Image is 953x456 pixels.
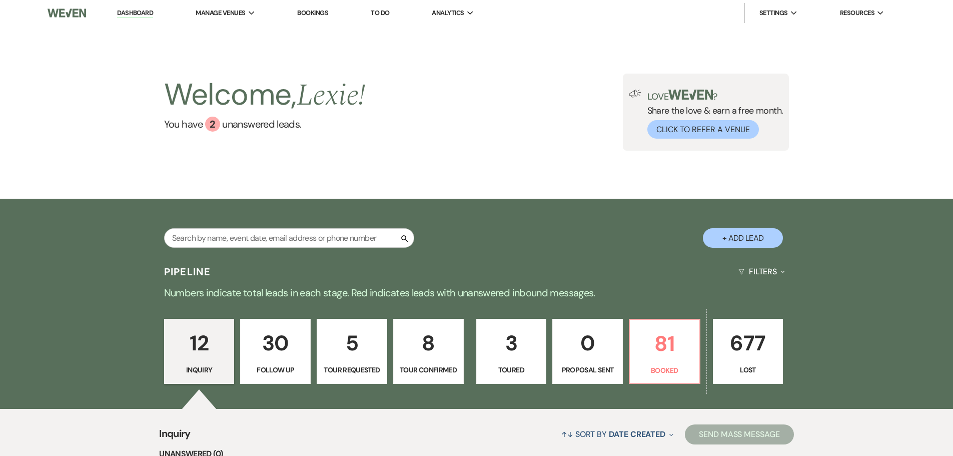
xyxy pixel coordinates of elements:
[559,326,616,360] p: 0
[400,364,457,375] p: Tour Confirmed
[559,364,616,375] p: Proposal Sent
[240,319,311,384] a: 30Follow Up
[759,8,788,18] span: Settings
[317,319,387,384] a: 5Tour Requested
[323,364,381,375] p: Tour Requested
[647,90,783,101] p: Love ?
[159,426,191,447] span: Inquiry
[171,364,228,375] p: Inquiry
[164,117,366,132] a: You have 2 unanswered leads.
[840,8,874,18] span: Resources
[483,326,540,360] p: 3
[647,120,759,139] button: Click to Refer a Venue
[432,8,464,18] span: Analytics
[668,90,713,100] img: weven-logo-green.svg
[557,421,677,447] button: Sort By Date Created
[685,424,794,444] button: Send Mass Message
[297,9,328,17] a: Bookings
[641,90,783,139] div: Share the love & earn a free month.
[636,327,693,360] p: 81
[164,265,211,279] h3: Pipeline
[117,285,837,301] p: Numbers indicate total leads in each stage. Red indicates leads with unanswered inbound messages.
[393,319,464,384] a: 8Tour Confirmed
[713,319,783,384] a: 677Lost
[636,365,693,376] p: Booked
[323,326,381,360] p: 5
[205,117,220,132] div: 2
[400,326,457,360] p: 8
[164,319,235,384] a: 12Inquiry
[117,9,153,18] a: Dashboard
[552,319,623,384] a: 0Proposal Sent
[247,364,304,375] p: Follow Up
[561,429,573,439] span: ↑↓
[629,319,700,384] a: 81Booked
[629,90,641,98] img: loud-speaker-illustration.svg
[48,3,86,24] img: Weven Logo
[609,429,665,439] span: Date Created
[476,319,547,384] a: 3Toured
[171,326,228,360] p: 12
[196,8,245,18] span: Manage Venues
[483,364,540,375] p: Toured
[371,9,389,17] a: To Do
[719,364,777,375] p: Lost
[719,326,777,360] p: 677
[703,228,783,248] button: + Add Lead
[247,326,304,360] p: 30
[164,74,366,117] h2: Welcome,
[164,228,414,248] input: Search by name, event date, email address or phone number
[734,258,789,285] button: Filters
[297,73,366,119] span: Lexie !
